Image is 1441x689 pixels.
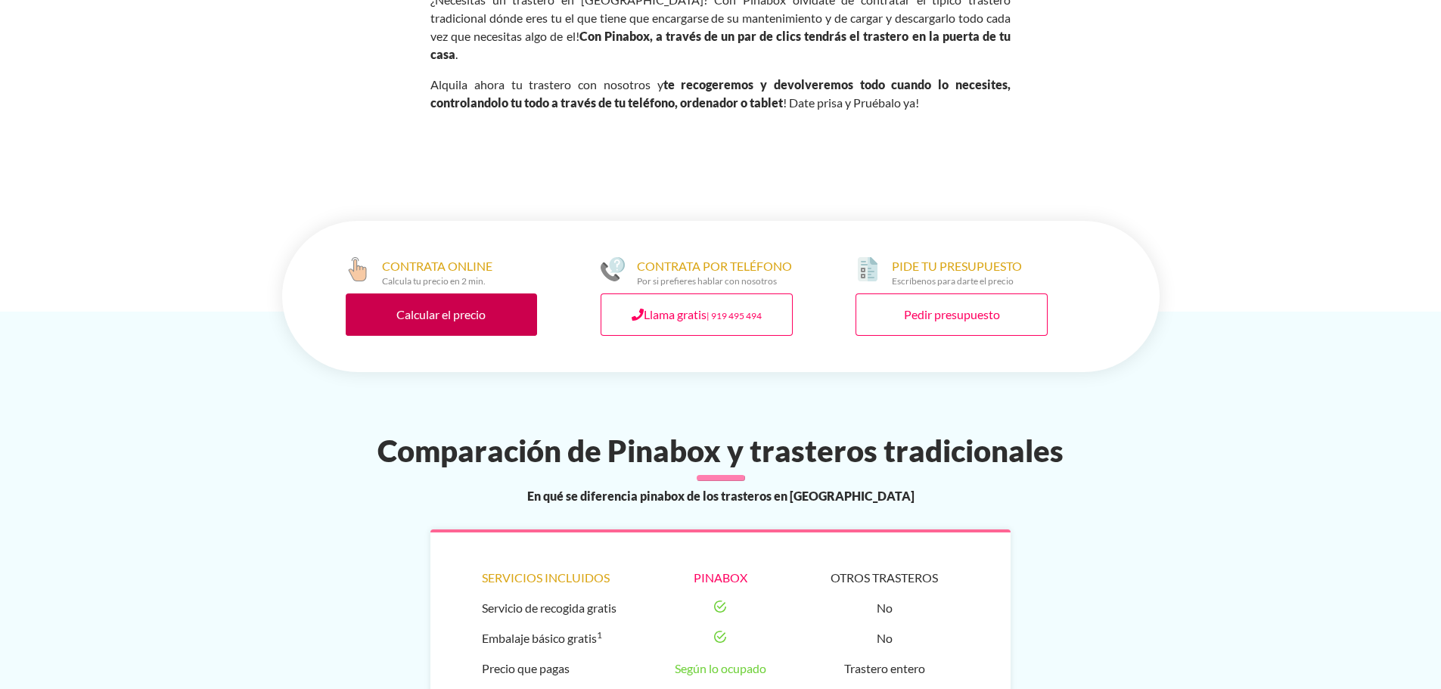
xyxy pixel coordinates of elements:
[646,653,795,684] li: Según lo ocupado
[482,653,631,684] li: Precio que pagas
[810,569,959,587] div: Otros trasteros
[482,593,631,623] li: Servicio de recogida gratis
[810,653,959,684] li: Trastero entero
[707,310,762,321] small: | 919 495 494
[482,623,631,653] li: Embalaje básico gratis
[637,257,792,287] div: CONTRATA POR TELÉFONO
[892,257,1022,287] div: PIDE TU PRESUPUESTO
[1169,495,1441,689] iframe: Chat Widget
[346,293,538,336] a: Calcular el precio
[856,293,1048,336] a: Pedir presupuesto
[810,623,959,653] li: No
[382,275,492,287] div: Calcula tu precio en 2 min.
[430,77,1011,110] strong: te recogeremos y devolveremos todo cuando lo necesites, controlandolo tu todo a través de tu telé...
[601,293,793,336] a: Llama gratis| 919 495 494
[892,275,1022,287] div: Escríbenos para darte el precio
[527,487,915,505] span: En qué se diferencia pinabox de los trasteros en [GEOGRAPHIC_DATA]
[430,29,1011,61] strong: Con Pinabox, a través de un par de clics tendrás el trastero en la puerta de tu casa
[810,593,959,623] li: No
[482,569,631,587] div: Servicios incluidos
[273,433,1169,469] h2: Comparación de Pinabox y trasteros tradicionales
[637,275,792,287] div: Por si prefieres hablar con nosotros
[430,76,1011,112] p: Alquila ahora tu trastero con nosotros y ! Date prisa y Pruébalo ya!
[646,569,795,587] div: Pinabox
[597,629,602,641] sup: 1
[382,257,492,287] div: CONTRATA ONLINE
[1169,495,1441,689] div: Widget de chat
